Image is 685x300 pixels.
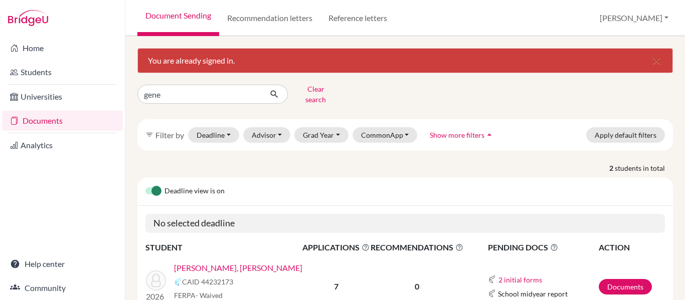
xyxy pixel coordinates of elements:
[2,254,123,274] a: Help center
[2,38,123,58] a: Home
[146,270,166,290] img: Gene, Lucia
[598,241,665,254] th: ACTION
[137,48,673,73] div: You are already signed in.
[288,81,344,107] button: Clear search
[609,163,615,173] strong: 2
[164,185,225,197] span: Deadline view is on
[371,280,463,292] p: 0
[498,274,543,285] button: 2 initial forms
[294,127,349,143] button: Grad Year
[2,278,123,298] a: Community
[155,130,184,140] span: Filter by
[8,10,48,26] img: Bridge-U
[196,291,223,299] span: - Waived
[2,62,123,82] a: Students
[421,127,503,143] button: Show more filtersarrow_drop_up
[484,130,494,140] i: arrow_drop_up
[430,131,484,139] span: Show more filters
[488,275,496,283] img: Common App logo
[498,288,568,299] span: School midyear report
[334,281,338,291] b: 7
[302,241,370,253] span: APPLICATIONS
[371,241,463,253] span: RECOMMENDATIONS
[650,55,662,67] i: close
[174,278,182,286] img: Common App logo
[145,214,665,233] h5: No selected deadline
[599,279,652,294] a: Documents
[137,85,262,104] input: Find student by name...
[595,9,673,28] button: [PERSON_NAME]
[488,241,598,253] span: PENDING DOCS
[174,262,302,274] a: [PERSON_NAME], [PERSON_NAME]
[2,111,123,131] a: Documents
[188,127,239,143] button: Deadline
[640,49,672,73] button: Close
[488,289,496,297] img: Common App logo
[145,131,153,139] i: filter_list
[615,163,673,173] span: students in total
[2,87,123,107] a: Universities
[182,276,233,287] span: CAID 44232173
[353,127,418,143] button: CommonApp
[586,127,665,143] button: Apply default filters
[243,127,291,143] button: Advisor
[145,241,302,254] th: STUDENT
[2,135,123,155] a: Analytics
